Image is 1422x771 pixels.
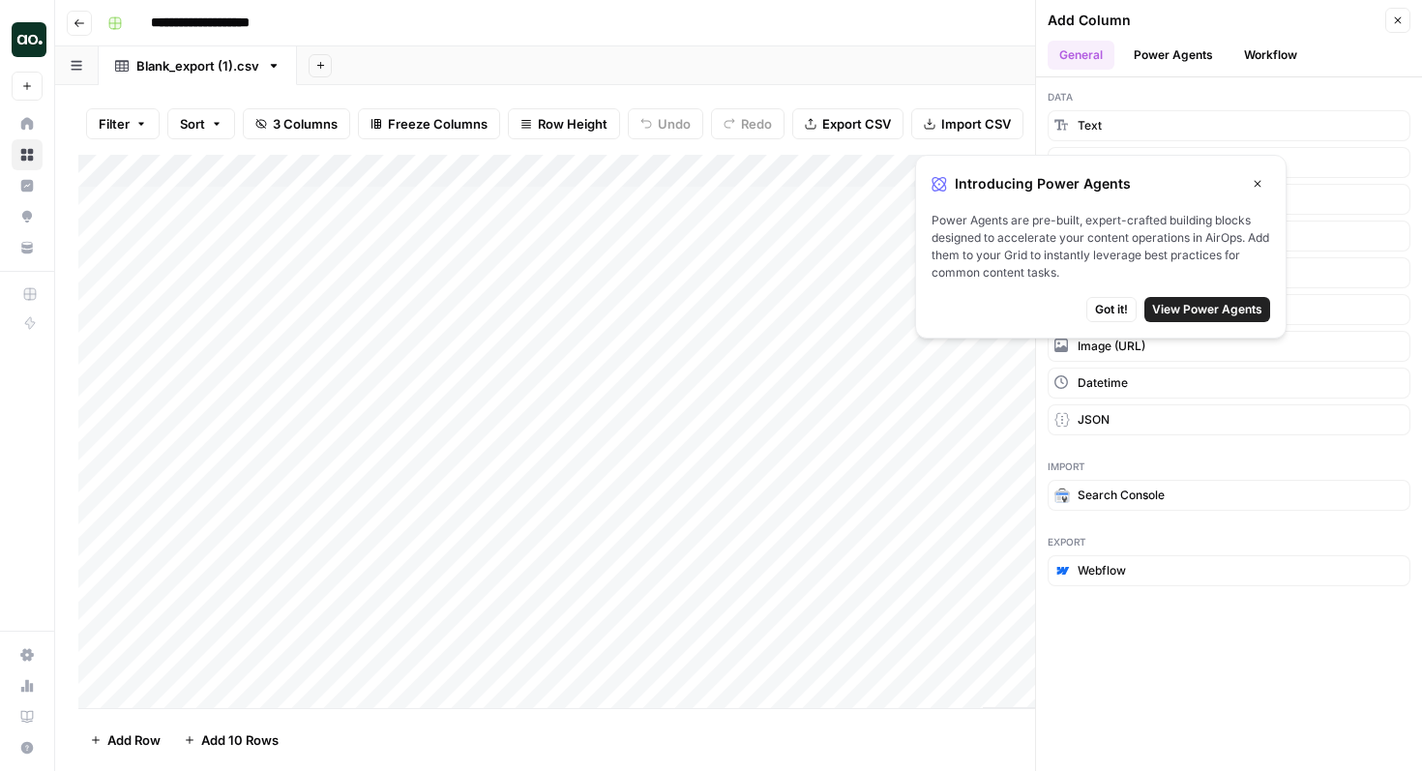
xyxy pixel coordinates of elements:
[1078,411,1110,429] span: JSON
[628,108,703,139] button: Undo
[136,56,259,75] div: Blank_export (1).csv
[932,212,1270,282] span: Power Agents are pre-built, expert-crafted building blocks designed to accelerate your content op...
[1048,555,1410,586] button: Webflow
[12,639,43,670] a: Settings
[201,730,279,750] span: Add 10 Rows
[711,108,785,139] button: Redo
[1048,480,1410,511] button: Search Console
[243,108,350,139] button: 3 Columns
[167,108,235,139] button: Sort
[1048,110,1410,141] button: Text
[822,114,891,133] span: Export CSV
[1152,301,1262,318] span: View Power Agents
[1048,147,1410,178] button: Markdown
[508,108,620,139] button: Row Height
[1078,154,1137,171] span: Markdown
[12,670,43,701] a: Usage
[388,114,488,133] span: Freeze Columns
[12,201,43,232] a: Opportunities
[12,139,43,170] a: Browse
[99,114,130,133] span: Filter
[1078,487,1165,504] span: Search Console
[1048,41,1114,70] button: General
[1048,459,1410,474] span: Import
[12,108,43,139] a: Home
[1078,117,1102,134] span: Text
[12,701,43,732] a: Learning Hub
[1122,41,1225,70] button: Power Agents
[932,171,1270,196] div: Introducing Power Agents
[12,170,43,201] a: Insights
[180,114,205,133] span: Sort
[99,46,297,85] a: Blank_export (1).csv
[12,232,43,263] a: Your Data
[12,22,46,57] img: AirOps October Cohort Logo
[1095,301,1128,318] span: Got it!
[1048,534,1410,549] span: Export
[741,114,772,133] span: Redo
[1078,562,1126,579] span: Webflow
[1086,297,1137,322] button: Got it!
[941,114,1011,133] span: Import CSV
[658,114,691,133] span: Undo
[1048,89,1410,104] span: Data
[792,108,904,139] button: Export CSV
[358,108,500,139] button: Freeze Columns
[86,108,160,139] button: Filter
[107,730,161,750] span: Add Row
[12,15,43,64] button: Workspace: AirOps October Cohort
[172,725,290,756] button: Add 10 Rows
[1078,374,1128,392] span: Datetime
[1078,338,1145,355] span: Image (URL)
[1048,404,1410,435] button: JSON
[1048,368,1410,399] button: Datetime
[911,108,1023,139] button: Import CSV
[538,114,607,133] span: Row Height
[78,725,172,756] button: Add Row
[1144,297,1270,322] button: View Power Agents
[12,732,43,763] button: Help + Support
[1048,331,1410,362] button: Image (URL)
[1232,41,1309,70] button: Workflow
[273,114,338,133] span: 3 Columns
